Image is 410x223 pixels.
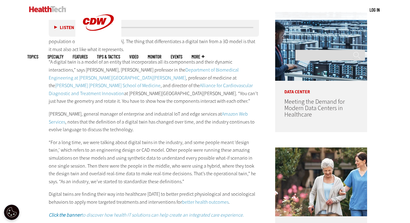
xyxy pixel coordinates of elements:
a: Log in [370,7,380,13]
span: More [192,54,204,59]
a: Amazon Web Services [49,111,248,125]
img: nurse walks with senior woman through a garden [275,147,367,216]
a: Meeting the Demand for Modern Data Centers in Healthcare [284,98,345,119]
div: Cookie Settings [4,205,19,220]
a: CDW [75,40,121,47]
a: Features [73,54,88,59]
p: “A digital twin is a model of an entity that incorporates all its components and their dynamic in... [49,58,259,105]
strong: Click the banner [49,212,81,218]
div: User menu [370,7,380,13]
span: Specialty [47,54,63,59]
a: Tips & Tactics [97,54,120,59]
p: “For a long time, we were talking about digital twins in the industry, and some people meant ‘des... [49,139,259,186]
a: Events [171,54,182,59]
p: [PERSON_NAME], general manager of enterprise and industrial IoT and edge services at , notes that... [49,110,259,134]
p: Digital twins are finding their way into healthcare [DATE] to better predict physiological and so... [49,190,259,206]
a: MonITor [148,54,161,59]
span: Topics [27,54,38,59]
a: Click the bannerto discover how health IT solutions can help create an integrated care experience. [49,212,244,218]
a: Video [129,54,139,59]
a: [PERSON_NAME] [PERSON_NAME] School of Medicine [55,82,161,89]
button: Open Preferences [4,205,19,220]
img: Home [29,6,66,12]
a: Department of Biomedical Engineering at [PERSON_NAME][GEOGRAPHIC_DATA][PERSON_NAME] [49,67,239,81]
em: to discover how health IT solutions can help create an integrated care experience. [81,212,244,218]
p: Data Center [275,81,367,94]
a: Alliance for Cardiovascular Diagnostic and Treatment Innovation [49,82,253,97]
a: better health outcomes [182,199,229,205]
